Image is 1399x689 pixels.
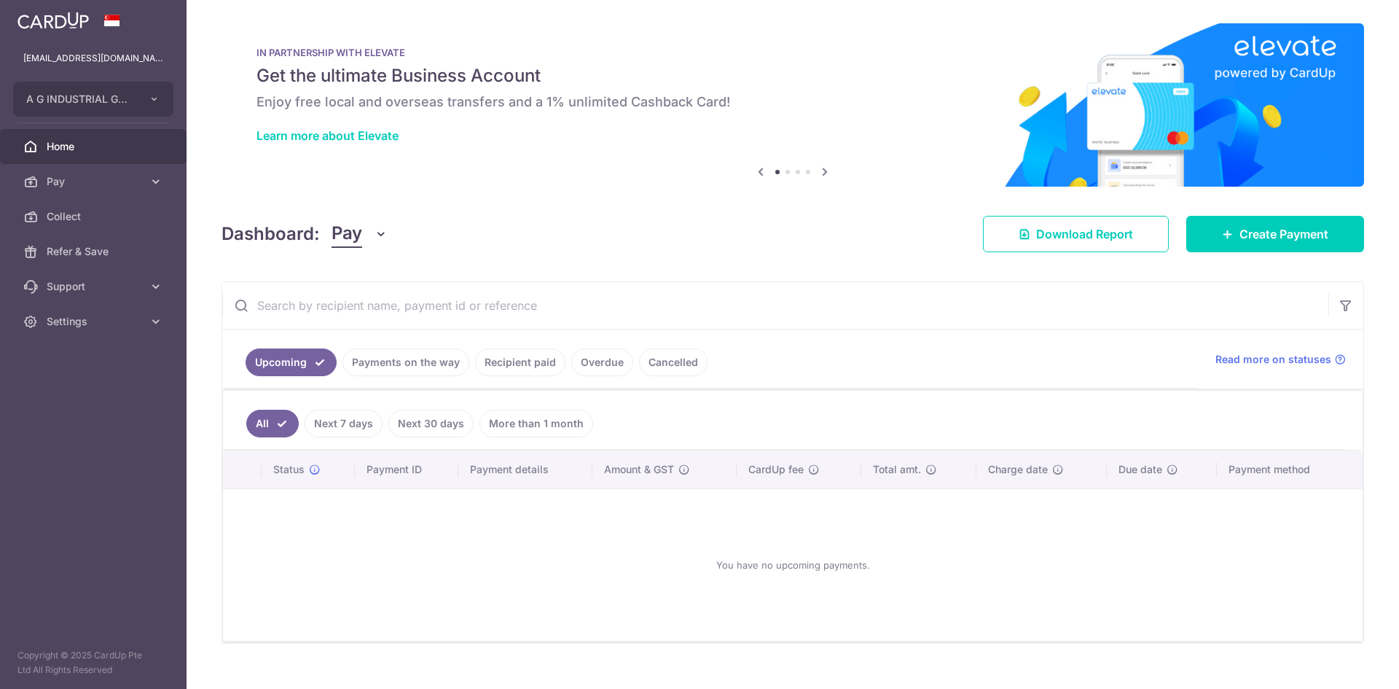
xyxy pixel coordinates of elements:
[332,220,362,248] span: Pay
[305,410,383,437] a: Next 7 days
[47,279,143,294] span: Support
[47,174,143,189] span: Pay
[222,221,320,247] h4: Dashboard:
[748,462,804,477] span: CardUp fee
[47,209,143,224] span: Collect
[342,349,469,376] a: Payments on the way
[246,410,299,437] a: All
[388,410,474,437] a: Next 30 days
[47,139,143,154] span: Home
[1186,216,1364,252] a: Create Payment
[1239,225,1328,243] span: Create Payment
[1118,462,1162,477] span: Due date
[246,349,337,376] a: Upcoming
[1036,225,1133,243] span: Download Report
[256,64,1329,87] h5: Get the ultimate Business Account
[1215,352,1331,367] span: Read more on statuses
[479,410,593,437] a: More than 1 month
[571,349,633,376] a: Overdue
[47,314,143,329] span: Settings
[256,128,399,143] a: Learn more about Elevate
[458,451,592,488] th: Payment details
[604,462,674,477] span: Amount & GST
[240,501,1345,629] div: You have no upcoming payments.
[17,12,89,29] img: CardUp
[1215,352,1346,367] a: Read more on statuses
[273,462,305,477] span: Status
[222,282,1328,329] input: Search by recipient name, payment id or reference
[475,349,565,376] a: Recipient paid
[23,51,163,66] p: [EMAIL_ADDRESS][DOMAIN_NAME]
[26,92,134,106] span: A G INDUSTRIAL GAS TRADING PTE LTD
[1217,451,1363,488] th: Payment method
[983,216,1169,252] a: Download Report
[13,82,173,117] button: A G INDUSTRIAL GAS TRADING PTE LTD
[256,47,1329,58] p: IN PARTNERSHIP WITH ELEVATE
[988,462,1048,477] span: Charge date
[639,349,708,376] a: Cancelled
[873,462,921,477] span: Total amt.
[332,220,388,248] button: Pay
[256,93,1329,111] h6: Enjoy free local and overseas transfers and a 1% unlimited Cashback Card!
[355,451,458,488] th: Payment ID
[1306,645,1384,682] iframe: Opens a widget where you can find more information
[222,23,1364,187] img: Renovation banner
[47,244,143,259] span: Refer & Save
